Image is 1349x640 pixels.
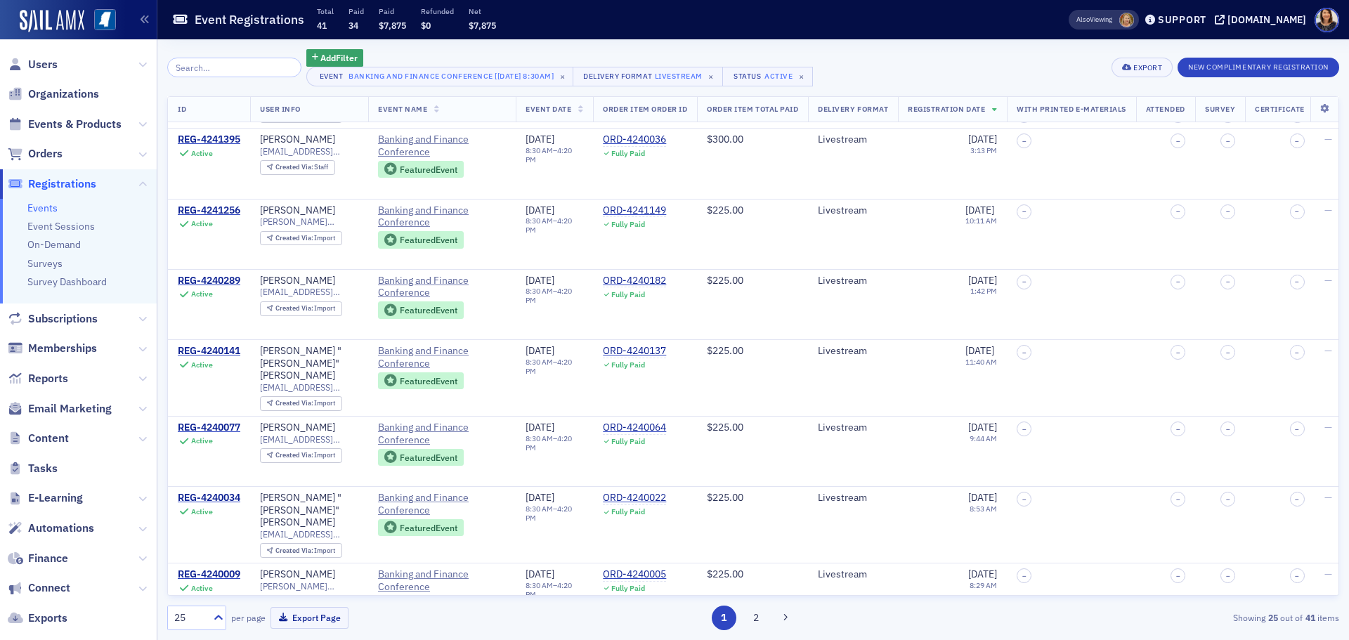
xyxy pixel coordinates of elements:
a: Connect [8,580,70,596]
p: Total [317,6,334,16]
div: Created Via: Import [260,301,342,316]
div: Livestream [818,133,888,146]
time: 10:11 AM [965,216,997,226]
a: E-Learning [8,490,83,506]
span: E-Learning [28,490,83,506]
span: – [1176,495,1180,504]
a: View Homepage [84,9,116,33]
div: REG-4240077 [178,422,240,434]
span: – [1295,207,1299,216]
span: [PERSON_NAME][EMAIL_ADDRESS][PERSON_NAME][DOMAIN_NAME] [260,581,358,592]
div: – [526,504,583,523]
img: SailAMX [94,9,116,31]
a: New Complimentary Registration [1178,60,1339,72]
div: ORD-4240005 [603,568,666,581]
a: Registrations [8,176,96,192]
span: [DATE] [968,274,997,287]
button: 2 [743,606,768,630]
time: 4:20 PM [526,145,572,164]
div: Fully Paid [611,290,645,299]
div: REG-4240289 [178,275,240,287]
div: – [526,581,583,599]
span: Automations [28,521,94,536]
span: Subscriptions [28,311,98,327]
a: ORD-4241149 [603,204,666,217]
span: [EMAIL_ADDRESS][DOMAIN_NAME] [260,287,358,297]
div: ORD-4240036 [603,133,666,146]
a: Finance [8,551,68,566]
div: ORD-4240064 [603,422,666,434]
span: Event Name [378,104,427,114]
a: Event Sessions [27,220,95,233]
span: Profile [1315,8,1339,32]
span: [DATE] [526,568,554,580]
span: $225.00 [707,204,743,216]
span: $225.00 [707,491,743,504]
span: — [1324,421,1332,433]
div: 25 [174,610,205,625]
a: Banking and Finance Conference [378,422,506,446]
time: 3:33 PM [970,113,997,123]
a: [PERSON_NAME] [260,204,335,217]
label: per page [231,611,266,624]
span: Registration Date [908,104,985,114]
div: Showing out of items [958,611,1339,624]
div: Banking and Finance Conference [[DATE] 8:30am] [348,69,554,83]
a: [PERSON_NAME] "[PERSON_NAME]" [PERSON_NAME] [260,492,358,529]
span: Created Via : [275,546,315,555]
div: Fully Paid [611,149,645,158]
span: $225.00 [707,568,743,580]
span: – [1226,348,1230,357]
time: 8:30 AM [526,145,553,155]
time: 4:20 PM [526,504,572,523]
span: – [1022,277,1027,286]
span: – [1226,137,1230,145]
span: Banking and Finance Conference [378,568,506,593]
span: Banking and Finance Conference [378,133,506,158]
span: Content [28,431,69,446]
input: Search… [167,58,301,77]
time: 8:29 AM [970,580,997,590]
img: SailAMX [20,10,84,32]
a: REG-4240009 [178,568,240,581]
a: Memberships [8,341,97,356]
div: Created Via: Import [260,543,342,558]
span: – [1176,137,1180,145]
span: – [1176,572,1180,580]
strong: 25 [1265,611,1280,624]
a: On-Demand [27,238,81,251]
span: [EMAIL_ADDRESS][DOMAIN_NAME] [260,146,358,157]
div: Livestream [818,275,888,287]
span: Banking and Finance Conference [378,275,506,299]
a: [PERSON_NAME] [260,568,335,581]
div: Import [275,547,336,555]
div: ORD-4240022 [603,492,666,504]
span: User Info [260,104,301,114]
button: AddFilter [306,49,364,67]
a: Banking and Finance Conference [378,204,506,229]
div: Featured Event [400,306,457,314]
span: $7,875 [379,20,406,31]
span: – [1226,277,1230,286]
div: Featured Event [378,231,464,249]
div: Active [191,436,213,445]
span: — [1324,344,1332,357]
div: Livestream [818,492,888,504]
span: – [1295,348,1299,357]
div: REG-4241256 [178,204,240,217]
div: Import [275,400,336,407]
strong: 41 [1303,611,1317,624]
span: – [1295,572,1299,580]
div: Event [317,72,346,81]
span: Email Marketing [28,401,112,417]
time: 4:20 PM [526,216,572,235]
a: [PERSON_NAME] [260,133,335,146]
div: Created Via: Import [260,396,342,411]
span: [DATE] [526,274,554,287]
span: Orders [28,146,63,162]
span: Created Via : [275,162,315,171]
div: Export [1133,64,1162,72]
